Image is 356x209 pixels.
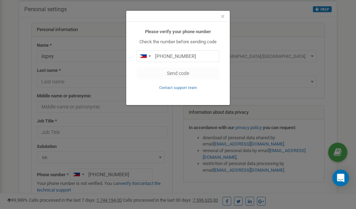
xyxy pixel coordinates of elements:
[137,39,219,45] p: Check the number before sending code
[137,50,219,62] input: 0905 123 4567
[221,12,225,21] span: ×
[221,13,225,20] button: Close
[137,51,153,62] div: Telephone country code
[145,29,211,34] b: Please verify your phone number
[332,170,349,186] div: Open Intercom Messenger
[159,85,197,90] a: Contact support team
[137,67,219,79] button: Send code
